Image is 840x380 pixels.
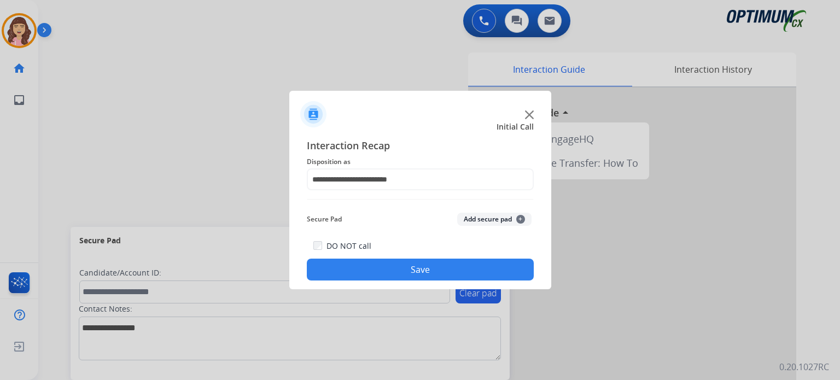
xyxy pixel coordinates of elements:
[516,215,525,224] span: +
[457,213,532,226] button: Add secure pad+
[497,121,534,132] span: Initial Call
[307,138,534,155] span: Interaction Recap
[307,213,342,226] span: Secure Pad
[307,155,534,168] span: Disposition as
[300,101,326,127] img: contactIcon
[779,360,829,373] p: 0.20.1027RC
[326,241,371,252] label: DO NOT call
[307,259,534,280] button: Save
[307,199,534,200] img: contact-recap-line.svg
